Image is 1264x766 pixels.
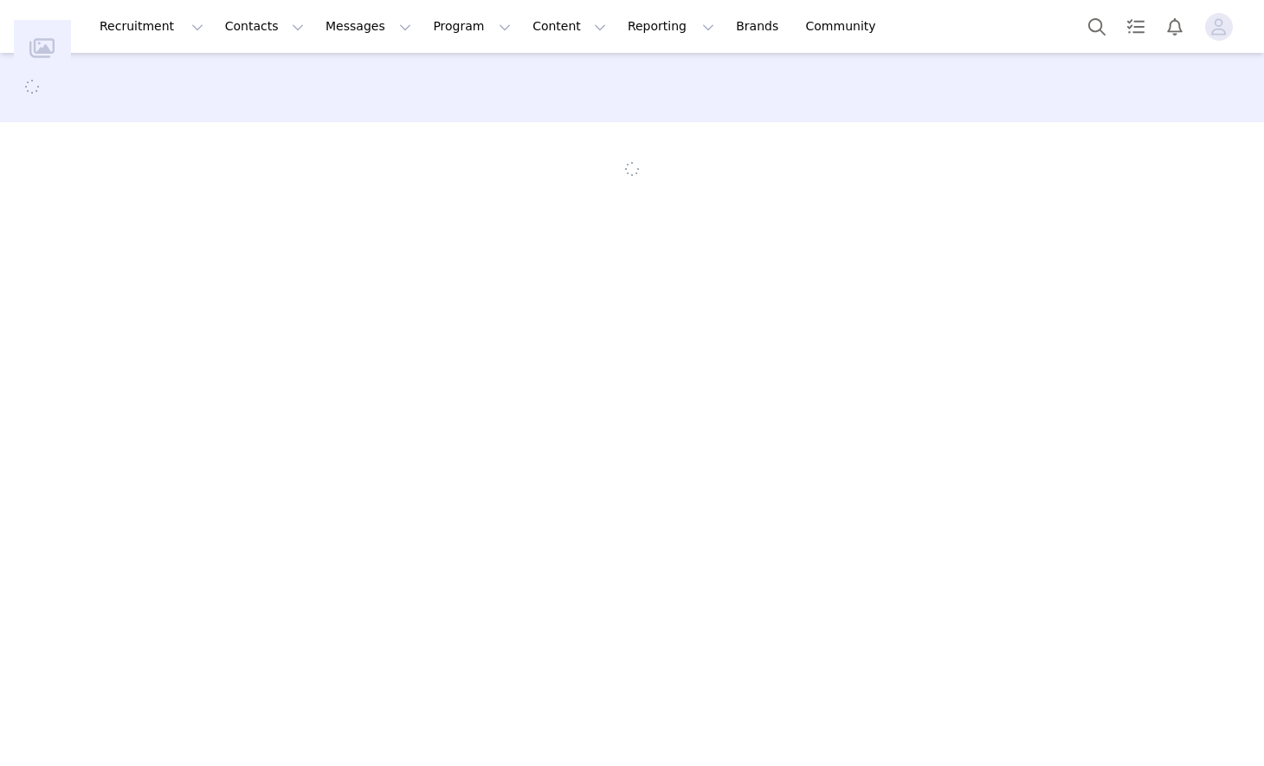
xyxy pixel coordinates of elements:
[315,7,422,46] button: Messages
[1117,7,1155,46] a: Tasks
[422,7,521,46] button: Program
[89,7,214,46] button: Recruitment
[1078,7,1116,46] button: Search
[726,7,794,46] a: Brands
[215,7,314,46] button: Contacts
[796,7,894,46] a: Community
[1195,13,1250,41] button: Profile
[1156,7,1194,46] button: Notifications
[617,7,725,46] button: Reporting
[1210,13,1227,41] div: avatar
[522,7,616,46] button: Content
